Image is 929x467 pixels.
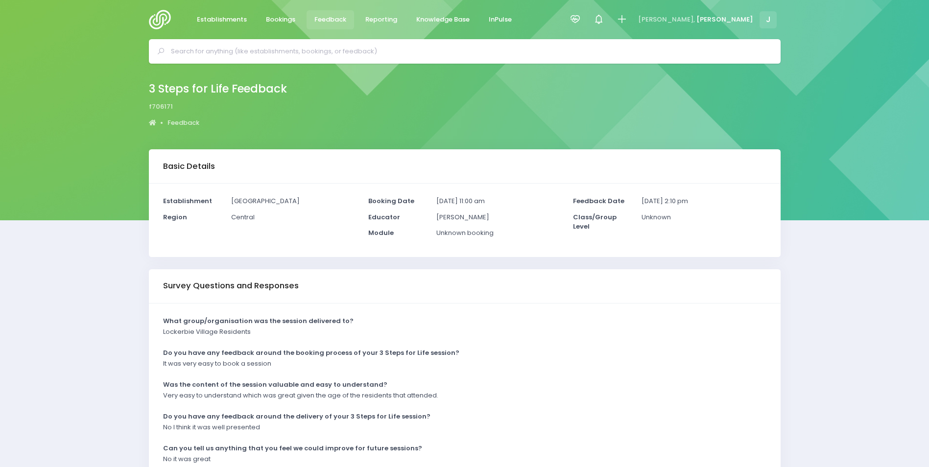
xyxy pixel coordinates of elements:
[149,102,173,112] span: f706171
[163,212,187,222] strong: Region
[436,228,561,238] p: Unknown booking
[163,162,215,171] h3: Basic Details
[171,44,767,59] input: Search for anything (like establishments, bookings, or feedback)
[307,10,355,29] a: Feedback
[430,196,567,212] div: [DATE] 11:00 am
[481,10,520,29] a: InPulse
[489,15,512,24] span: InPulse
[163,196,212,206] strong: Establishment
[696,15,753,24] span: [PERSON_NAME]
[225,196,362,212] div: [GEOGRAPHIC_DATA]
[642,196,766,206] p: [DATE] 2:10 pm
[163,348,459,357] strong: Do you have any feedback around the booking process of your 3 Steps for Life session?
[149,82,287,95] h2: 3 Steps for Life Feedback
[365,15,397,24] span: Reporting
[430,212,567,229] div: [PERSON_NAME]
[357,10,405,29] a: Reporting
[163,422,260,432] p: No I think it was well presented
[163,316,354,326] strong: What group/organisation was the session delivered to?
[163,281,299,291] h3: Survey Questions and Responses
[573,212,617,232] strong: Class/Group Level
[416,15,470,24] span: Knowledge Base
[368,212,400,222] strong: Educator
[167,118,199,128] a: Feedback
[163,359,271,369] p: It was very easy to book a session
[638,15,695,24] span: [PERSON_NAME],
[408,10,478,29] a: Knowledge Base
[163,454,211,464] p: No it was great
[149,10,177,29] img: Logo
[163,391,438,400] p: Very easy to understand which was great given the age of the residents that attended.
[573,196,624,206] strong: Feedback Date
[163,412,430,421] strong: Do you have any feedback around the delivery of your 3 Steps for Life session?
[197,15,247,24] span: Establishments
[314,15,346,24] span: Feedback
[760,11,777,28] span: J
[163,327,251,337] p: Lockerbie Village Residents
[266,15,295,24] span: Bookings
[258,10,304,29] a: Bookings
[642,212,766,222] p: Unknown
[225,212,362,229] div: Central
[368,228,394,237] strong: Module
[368,196,414,206] strong: Booking Date
[163,380,387,389] strong: Was the content of the session valuable and easy to understand?
[163,444,422,453] strong: Can you tell us anything that you feel we could improve for future sessions?
[189,10,255,29] a: Establishments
